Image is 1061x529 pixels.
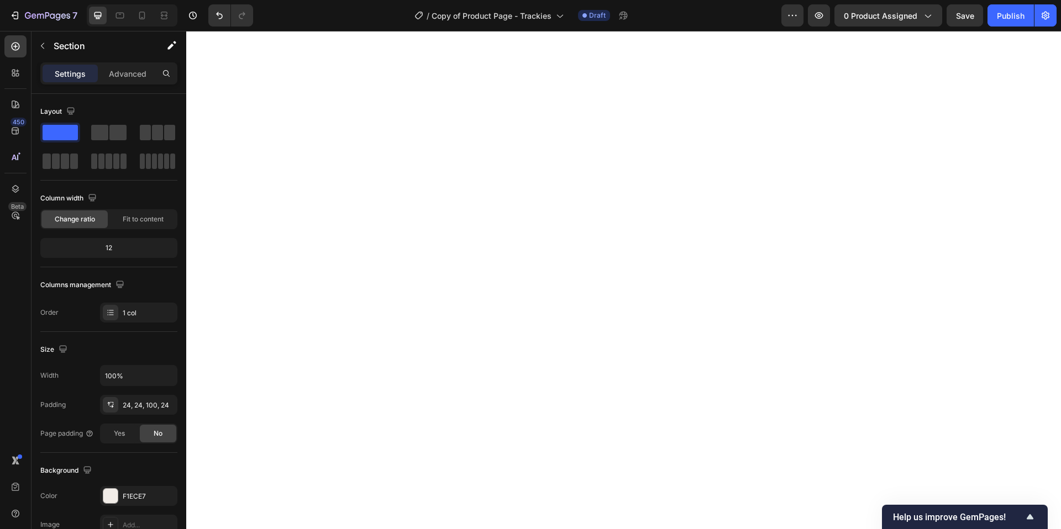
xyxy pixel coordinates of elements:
[10,118,27,126] div: 450
[947,4,983,27] button: Save
[4,4,82,27] button: 7
[123,491,175,501] div: F1ECE7
[40,342,70,357] div: Size
[123,308,175,318] div: 1 col
[208,4,253,27] div: Undo/Redo
[40,491,57,501] div: Color
[427,10,429,22] span: /
[1023,475,1050,501] iframe: Intercom live chat
[54,39,144,52] p: Section
[123,214,164,224] span: Fit to content
[109,68,146,80] p: Advanced
[114,429,125,438] span: Yes
[55,68,86,80] p: Settings
[40,463,94,478] div: Background
[988,4,1034,27] button: Publish
[55,214,95,224] span: Change ratio
[154,429,162,438] span: No
[40,429,94,438] div: Page padding
[101,366,177,385] input: Auto
[834,4,942,27] button: 0 product assigned
[997,10,1025,22] div: Publish
[40,308,59,318] div: Order
[956,11,974,20] span: Save
[72,9,77,22] p: 7
[844,10,917,22] span: 0 product assigned
[186,31,1061,529] iframe: To enrich screen reader interactions, please activate Accessibility in Grammarly extension settings
[8,202,27,211] div: Beta
[432,10,551,22] span: Copy of Product Page - Trackies
[893,510,1037,523] button: Show survey - Help us improve GemPages!
[40,371,59,380] div: Width
[40,278,127,293] div: Columns management
[589,10,606,20] span: Draft
[43,240,175,256] div: 12
[40,400,66,410] div: Padding
[123,400,175,410] div: 24, 24, 100, 24
[893,512,1023,522] span: Help us improve GemPages!
[40,191,99,206] div: Column width
[40,104,77,119] div: Layout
